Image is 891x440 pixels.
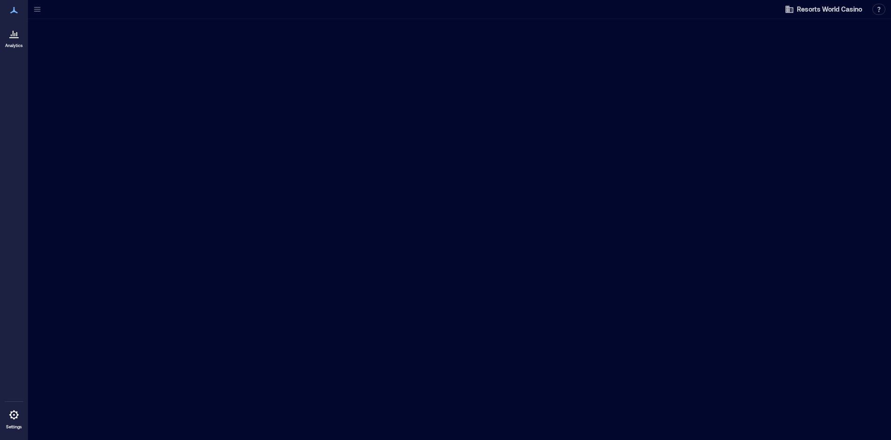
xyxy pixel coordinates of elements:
[782,2,865,17] button: Resorts World Casino
[2,22,26,51] a: Analytics
[3,404,25,433] a: Settings
[6,424,22,430] p: Settings
[5,43,23,48] p: Analytics
[797,5,862,14] span: Resorts World Casino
